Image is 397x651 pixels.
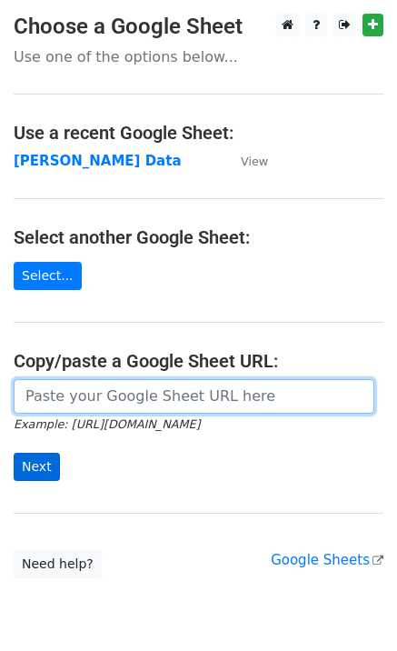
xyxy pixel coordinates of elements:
[14,153,182,169] a: [PERSON_NAME] Data
[223,153,268,169] a: View
[14,226,383,248] h4: Select another Google Sheet:
[14,47,383,66] p: Use one of the options below...
[14,550,102,578] a: Need help?
[14,262,82,290] a: Select...
[14,379,374,414] input: Paste your Google Sheet URL here
[306,564,397,651] iframe: Chat Widget
[14,417,200,431] small: Example: [URL][DOMAIN_NAME]
[241,155,268,168] small: View
[14,453,60,481] input: Next
[271,552,383,568] a: Google Sheets
[14,350,383,372] h4: Copy/paste a Google Sheet URL:
[14,14,383,40] h3: Choose a Google Sheet
[14,122,383,144] h4: Use a recent Google Sheet:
